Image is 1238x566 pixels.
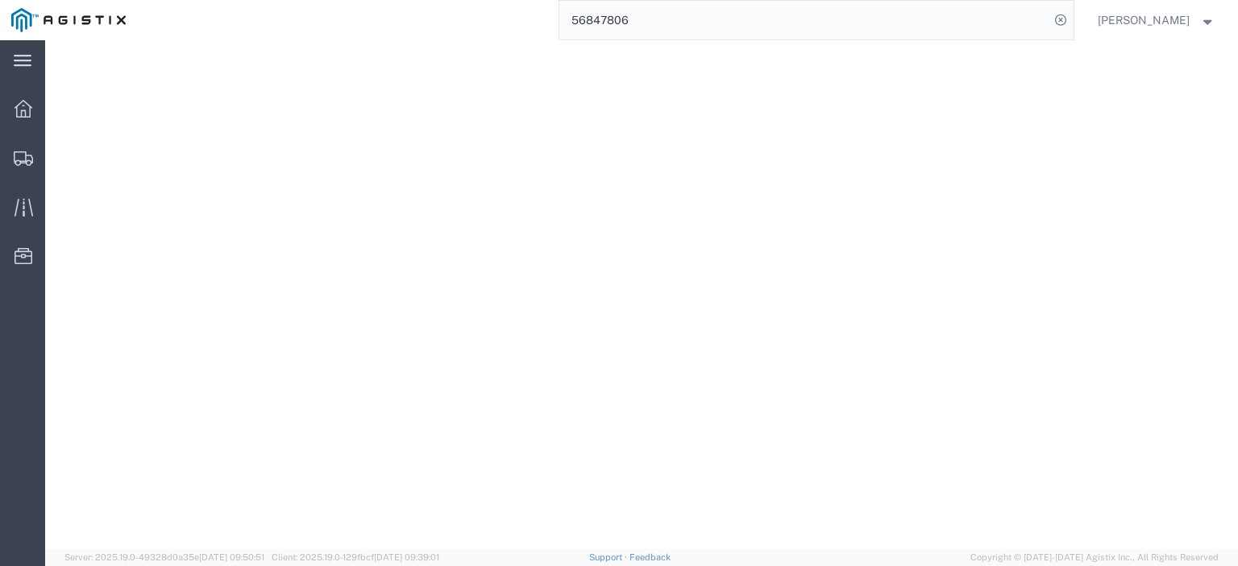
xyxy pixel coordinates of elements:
span: Server: 2025.19.0-49328d0a35e [64,552,264,562]
a: Support [589,552,629,562]
input: Search for shipment number, reference number [559,1,1049,39]
a: Feedback [629,552,671,562]
span: Copyright © [DATE]-[DATE] Agistix Inc., All Rights Reserved [970,551,1219,564]
span: Client: 2025.19.0-129fbcf [272,552,439,562]
button: [PERSON_NAME] [1097,10,1216,30]
img: logo [11,8,126,32]
span: [DATE] 09:39:01 [374,552,439,562]
iframe: FS Legacy Container [45,40,1238,549]
span: Jesse Jordan [1098,11,1190,29]
span: [DATE] 09:50:51 [199,552,264,562]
